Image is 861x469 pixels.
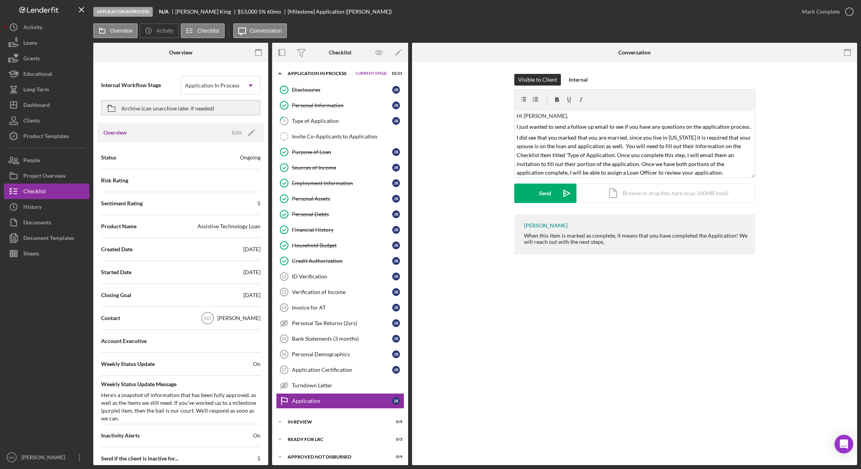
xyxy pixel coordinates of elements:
button: People [4,152,89,168]
div: Credit Authorization [292,258,392,264]
a: Purpose of LoanJK [276,144,404,160]
mark: I just wanted to send a follow up email to see if you have any questions on the application process. [517,123,751,130]
a: 3Type of ApplicationJK [276,113,404,129]
a: ApplicationJK [276,393,404,409]
div: J K [392,148,400,156]
button: Visible to Client [514,74,561,86]
p: Hi [PERSON_NAME], [517,112,753,120]
button: Checklist [4,184,89,199]
div: Checklist [329,49,351,56]
div: J K [392,86,400,94]
a: Employment InformationJK [276,175,404,191]
div: Loans [23,35,37,52]
div: 5 [257,455,260,462]
div: History [23,199,42,217]
div: J K [392,288,400,296]
span: Weekly Status Update [101,360,155,368]
div: Employment Information [292,180,392,186]
div: 5 [257,199,260,207]
div: [PERSON_NAME] [524,222,568,229]
tspan: 16 [281,352,286,357]
a: Personal DebtsJK [276,206,404,222]
div: ID Verification [292,273,392,280]
a: Credit AuthorizationJK [276,253,404,269]
span: Send if the client is inactive for... [101,455,178,462]
div: People [23,152,40,170]
tspan: 12 [281,274,286,279]
h3: Overview [103,129,127,136]
div: Turndown Letter [292,382,404,388]
div: Application [292,398,392,404]
div: 10 / 21 [388,71,402,76]
div: J K [392,257,400,265]
div: Approved Not Disbursed [288,455,383,459]
div: [Milestone] Application ([PERSON_NAME]) [288,9,392,15]
button: Internal [565,74,592,86]
div: Verification of Income [292,289,392,295]
div: Clients [23,113,40,130]
div: 0 / 3 [388,437,402,442]
a: Dashboard [4,97,89,113]
a: Project Overview [4,168,89,184]
a: Documents [4,215,89,230]
b: N/A [159,9,169,15]
div: Personal Debts [292,211,392,217]
label: Activity [156,28,173,34]
div: Checklist [23,184,46,201]
label: Checklist [197,28,220,34]
span: Closing Goal [101,291,131,299]
a: Personal InformationJK [276,98,404,113]
mark: I did see that you marked that you are married, since you live in [US_STATE] it is required that ... [517,134,752,176]
div: Conversation [618,49,651,56]
a: Household BudgetJK [276,238,404,253]
div: Sources of Income [292,164,392,171]
button: Conversation [233,23,287,38]
div: J K [392,273,400,280]
span: Account Executive [101,337,147,345]
div: In Review [288,420,383,424]
div: J K [392,210,400,218]
tspan: 17 [281,367,286,372]
a: 15Bank Statements (3 months)JK [276,331,404,346]
button: Long-Term [4,82,89,97]
label: Overview [110,28,133,34]
span: Inactivity Alerts [101,432,140,439]
div: Visible to Client [518,74,557,86]
span: Created Date [101,245,133,253]
div: Household Budget [292,242,392,248]
button: Clients [4,113,89,128]
span: Product Name [101,222,136,230]
button: Loans [4,35,89,51]
div: Educational [23,66,52,84]
a: 17Application CertificationJK [276,362,404,378]
div: Type of Application [292,118,392,124]
a: Sources of IncomeJK [276,160,404,175]
button: Product Templates [4,128,89,144]
button: Document Templates [4,230,89,246]
span: On [253,432,260,439]
div: 0 / 9 [388,420,402,424]
div: Application In Process [93,7,153,17]
a: Turndown Letter [276,378,404,393]
label: Conversation [250,28,282,34]
div: 60 mo [267,9,281,15]
span: Started Date [101,268,131,276]
div: Purpose of Loan [292,149,392,155]
span: Internal Workflow Stage [101,81,181,89]
div: Ready for LRC [288,437,383,442]
div: Send [539,184,551,203]
button: Educational [4,66,89,82]
span: $53,000 [238,8,257,15]
span: Contact [101,314,120,322]
button: Mark Complete [794,4,857,19]
button: Activity [4,19,89,35]
button: Edit [227,127,258,138]
div: Application Certification [292,367,392,373]
div: Mark Complete [802,4,840,19]
div: Project Overview [23,168,66,185]
div: Personal Information [292,102,392,108]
